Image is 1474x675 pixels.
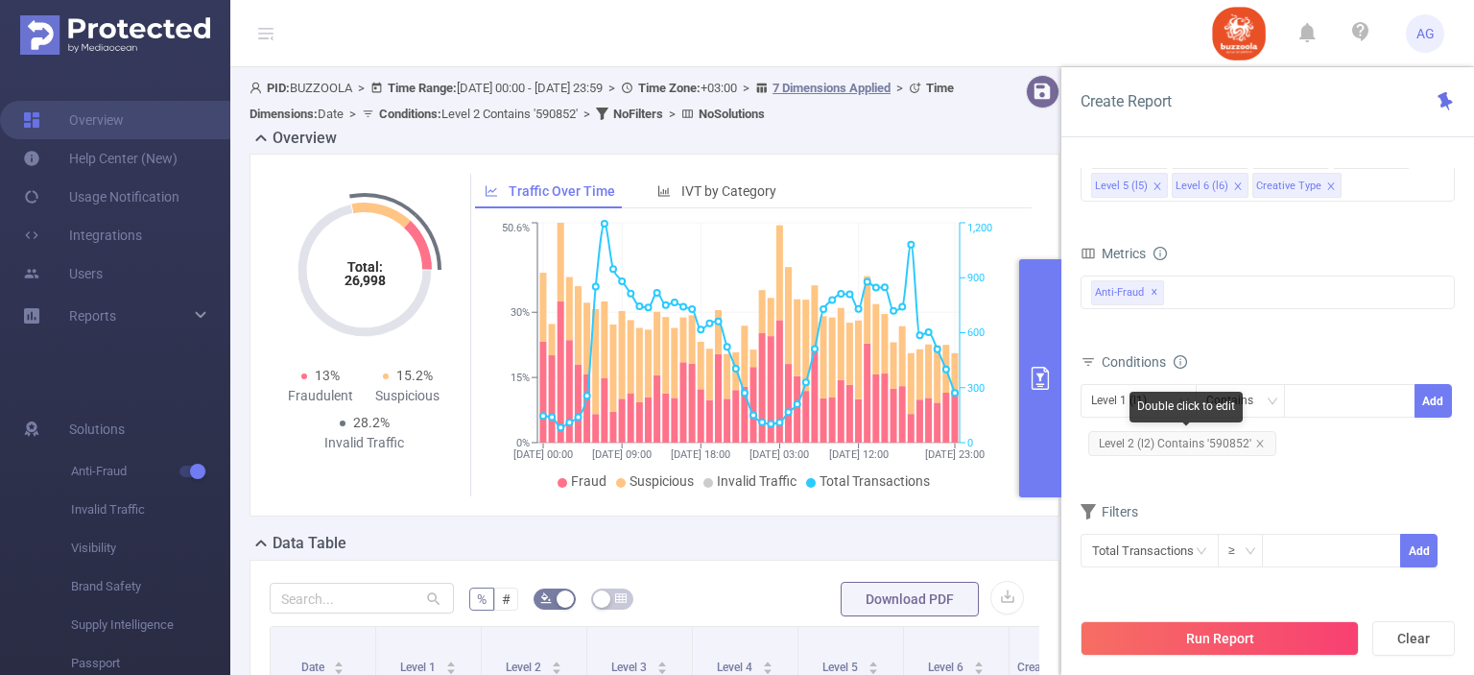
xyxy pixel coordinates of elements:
div: Sort [868,659,879,670]
i: icon: caret-down [656,666,667,672]
tspan: 0 [967,437,973,449]
li: Level 6 (l6) [1172,173,1248,198]
b: No Solutions [699,107,765,121]
tspan: [DATE] 18:00 [671,448,730,461]
span: Solutions [69,410,125,448]
button: Add [1415,384,1452,418]
span: 28.2% [353,415,390,430]
i: icon: close [1153,181,1162,193]
b: Time Zone: [638,81,701,95]
i: icon: caret-up [551,659,561,664]
span: > [344,107,362,121]
span: Fraud [571,473,606,489]
i: icon: down [1245,545,1256,559]
tspan: 26,998 [344,273,385,288]
i: icon: caret-up [445,659,456,664]
div: ≥ [1228,535,1248,567]
span: Level 2 [506,661,544,674]
span: Date [301,661,327,674]
a: Help Center (New) [23,139,178,178]
span: # [502,591,511,607]
div: Sort [973,659,985,670]
b: Time Range: [388,81,457,95]
i: icon: caret-up [762,659,773,664]
tspan: [DATE] 00:00 [513,448,573,461]
i: icon: close [1233,181,1243,193]
li: Creative Type [1252,173,1342,198]
i: icon: caret-up [868,659,878,664]
i: icon: caret-down [762,666,773,672]
i: icon: bg-colors [540,592,552,604]
span: Level 5 [822,661,861,674]
tspan: 600 [967,327,985,340]
i: icon: info-circle [1153,247,1167,260]
tspan: [DATE] 23:00 [925,448,985,461]
tspan: [DATE] 12:00 [828,448,888,461]
span: % [477,591,487,607]
i: icon: table [615,592,627,604]
i: icon: caret-down [445,666,456,672]
span: Brand Safety [71,567,230,606]
div: Suspicious [365,386,452,406]
i: icon: caret-down [551,666,561,672]
tspan: Total: [346,259,382,275]
div: Sort [656,659,668,670]
span: Level 1 [400,661,439,674]
div: Sort [333,659,345,670]
i: icon: caret-down [868,666,878,672]
span: Invalid Traffic [717,473,796,489]
div: Level 5 (l5) [1095,174,1148,199]
span: > [737,81,755,95]
button: Download PDF [841,582,979,616]
span: ✕ [1151,281,1158,304]
span: > [352,81,370,95]
i: icon: caret-down [973,666,984,672]
u: 7 Dimensions Applied [773,81,891,95]
div: Level 6 (l6) [1176,174,1228,199]
div: Sort [762,659,773,670]
tspan: 30% [511,306,530,319]
span: Traffic Over Time [509,183,615,199]
input: Search... [270,583,454,614]
span: Conditions [1102,354,1187,370]
span: Invalid Traffic [71,491,230,529]
span: Level 4 [717,661,755,674]
i: icon: close [1255,439,1265,448]
span: > [578,107,596,121]
span: > [603,81,621,95]
tspan: [DATE] 09:00 [592,448,652,461]
div: Creative Type [1256,174,1321,199]
span: Suspicious [630,473,694,489]
a: Reports [69,297,116,335]
tspan: [DATE] 03:00 [749,448,809,461]
span: Metrics [1081,246,1146,261]
tspan: 900 [967,272,985,284]
b: No Filters [613,107,663,121]
a: Integrations [23,216,142,254]
span: Level 3 [611,661,650,674]
button: Run Report [1081,621,1359,656]
span: Visibility [71,529,230,567]
li: Level 5 (l5) [1091,173,1168,198]
h2: Overview [273,127,337,150]
span: Create Report [1081,92,1172,110]
span: 13% [315,368,340,383]
div: Double click to edit [1129,392,1243,422]
a: Overview [23,101,124,139]
span: AG [1416,14,1435,53]
b: Conditions : [379,107,441,121]
span: > [663,107,681,121]
button: Clear [1372,621,1455,656]
span: Supply Intelligence [71,606,230,644]
i: icon: down [1267,396,1278,409]
a: Users [23,254,103,293]
div: Fraudulent [277,386,365,406]
span: Total Transactions [820,473,930,489]
img: Protected Media [20,15,210,55]
tspan: 1,200 [967,223,992,235]
tspan: 50.6% [502,223,530,235]
i: icon: caret-up [656,659,667,664]
span: Level 2 Contains '590852' [379,107,578,121]
div: Sort [445,659,457,670]
span: Level 6 [928,661,966,674]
